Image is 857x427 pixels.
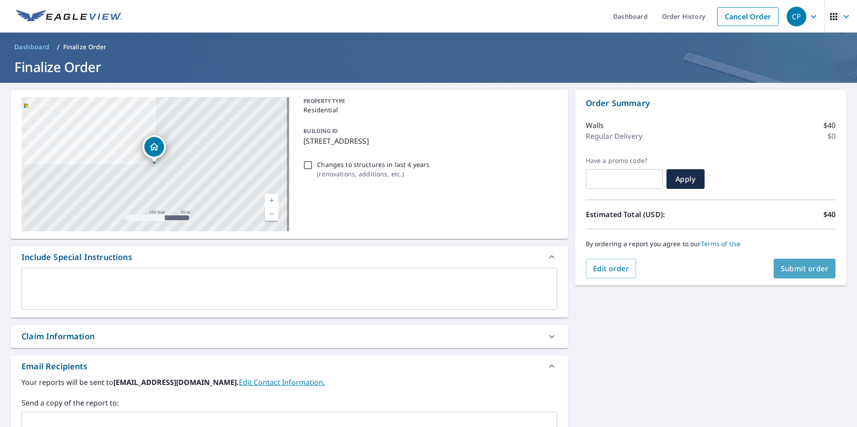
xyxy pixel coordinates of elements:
[586,259,636,278] button: Edit order
[667,169,705,189] button: Apply
[317,169,429,179] p: ( renovations, additions, etc. )
[593,264,629,273] span: Edit order
[774,259,836,278] button: Submit order
[143,135,166,163] div: Dropped pin, building 1, Residential property, 23 Regen Rd Danbury, CT 06811
[113,377,239,387] b: [EMAIL_ADDRESS][DOMAIN_NAME].
[239,377,325,387] a: EditContactInfo
[586,157,663,165] label: Have a promo code?
[303,127,338,135] p: BUILDING ID
[787,7,806,26] div: CP
[317,160,429,169] p: Changes to structures in last 4 years
[57,42,60,52] li: /
[303,105,553,115] p: Residential
[781,264,829,273] span: Submit order
[11,355,568,377] div: Email Recipients
[586,209,711,220] p: Estimated Total (USD):
[674,174,697,184] span: Apply
[827,131,835,141] p: $0
[11,246,568,268] div: Include Special Instructions
[22,377,557,388] label: Your reports will be sent to
[11,40,53,54] a: Dashboard
[16,10,122,23] img: EV Logo
[22,330,95,342] div: Claim Information
[265,194,278,207] a: Current Level 17, Zoom In
[63,43,107,51] p: Finalize Order
[265,207,278,221] a: Current Level 17, Zoom Out
[823,209,835,220] p: $40
[11,325,568,348] div: Claim Information
[22,251,132,263] div: Include Special Instructions
[586,120,604,131] p: Walls
[303,97,553,105] p: PROPERTY TYPE
[823,120,835,131] p: $40
[586,97,835,109] p: Order Summary
[22,360,87,372] div: Email Recipients
[22,397,557,408] label: Send a copy of the report to:
[586,131,642,141] p: Regular Delivery
[303,136,553,146] p: [STREET_ADDRESS]
[701,239,741,248] a: Terms of Use
[14,43,50,51] span: Dashboard
[11,40,846,54] nav: breadcrumb
[586,240,835,248] p: By ordering a report you agree to our
[717,7,779,26] a: Cancel Order
[11,58,846,76] h1: Finalize Order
